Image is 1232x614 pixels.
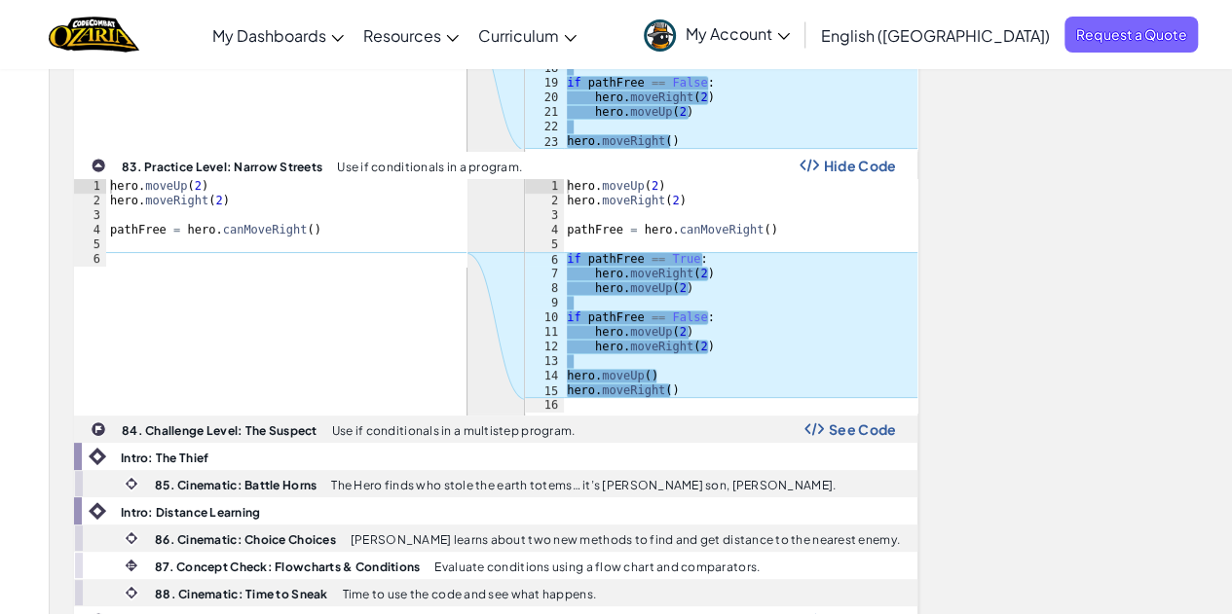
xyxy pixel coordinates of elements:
div: 22 [525,120,564,134]
a: My Account [634,4,800,65]
div: 6 [74,252,106,267]
a: 86. Cinematic: Choice Choices [PERSON_NAME] learns about two new methods to find and get distance... [74,524,917,552]
span: My Account [686,23,790,44]
div: 11 [525,325,564,340]
img: IconChallengeLevel.svg [91,421,106,437]
div: 20 [525,90,564,105]
p: The Hero finds who stole the earth totems… it’s [PERSON_NAME] son, [PERSON_NAME]. [331,479,836,491]
div: 14 [525,369,564,383]
b: 87. Concept Check: Flowcharts & Conditions [155,560,420,574]
div: 3 [525,208,564,223]
div: 6 [525,252,564,267]
div: 8 [525,281,564,296]
div: 21 [525,105,564,120]
div: 2 [525,194,564,208]
img: IconCinematic.svg [123,529,140,547]
b: 84. Challenge Level: The Suspect [122,423,317,438]
b: 85. Cinematic: Battle Horns [155,478,317,492]
a: 87. Concept Check: Flowcharts & Conditions Evaluate conditions using a flow chart and comparators. [74,552,917,579]
img: IconInteractive.svg [123,557,140,574]
a: Resources [354,9,468,61]
a: English ([GEOGRAPHIC_DATA]) [811,9,1060,61]
span: English ([GEOGRAPHIC_DATA]) [821,25,1050,46]
p: Use if conditionals in a multistep program. [332,424,576,437]
a: 84. Challenge Level: The Suspect Use if conditionals in a multistep program. Show Code Logo See Code [74,415,917,443]
b: Intro: The Thief [121,451,208,465]
div: 5 [525,237,564,252]
b: Intro: Distance Learning [121,505,260,520]
div: 4 [525,223,564,237]
a: Request a Quote [1064,17,1198,53]
img: IconCinematic.svg [123,475,140,492]
span: Resources [363,25,441,46]
p: [PERSON_NAME] learns about two new methods to find and get distance to the nearest enemy. [351,533,900,546]
div: 7 [525,267,564,281]
span: See Code [829,421,897,437]
div: 19 [525,76,564,90]
div: 15 [525,383,564,398]
a: My Dashboards [203,9,354,61]
a: 83. Practice Level: Narrow Streets Use if conditionals in a program. Show Code Logo Hide Code her... [74,152,917,415]
img: IconIntro.svg [89,502,106,520]
img: avatar [644,19,676,52]
p: Time to use the code and see what happens. [343,588,596,600]
div: 5 [74,237,106,252]
div: 16 [525,398,564,413]
div: 1 [525,179,564,194]
span: Hide Code [824,158,897,173]
div: 4 [74,223,106,237]
img: IconIntro.svg [89,448,106,465]
img: Show Code Logo [800,159,819,172]
div: 10 [525,310,564,325]
div: 13 [525,354,564,369]
b: 86. Cinematic: Choice Choices [155,532,336,547]
a: 88. Cinematic: Time to Sneak Time to use the code and see what happens. [74,579,917,606]
div: 1 [74,179,106,194]
a: Curriculum [468,9,586,61]
b: 88. Cinematic: Time to Sneak [155,587,328,601]
span: My Dashboards [212,25,326,46]
b: 83. Practice Level: Narrow Streets [122,160,322,174]
img: Home [49,15,139,54]
div: 12 [525,340,564,354]
a: 85. Cinematic: Battle Horns The Hero finds who stole the earth totems… it’s [PERSON_NAME] son, [P... [74,470,917,497]
span: Curriculum [478,25,559,46]
p: Evaluate conditions using a flow chart and comparators. [434,560,760,573]
div: 2 [74,194,106,208]
div: 3 [74,208,106,223]
div: 23 [525,134,564,149]
p: Use if conditionals in a program. [337,161,522,173]
img: Show Code Logo [804,422,824,436]
a: Ozaria by CodeCombat logo [49,15,139,54]
div: 9 [525,296,564,310]
img: IconCinematic.svg [123,584,140,601]
img: IconPracticeLevel.svg [91,158,106,173]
